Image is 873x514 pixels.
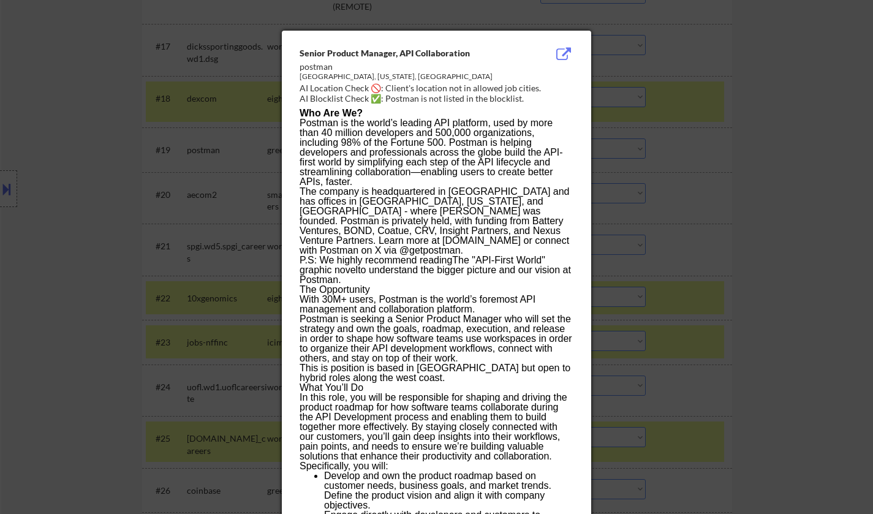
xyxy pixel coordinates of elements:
p: Specifically, you will: [300,461,573,471]
p: P.S: We highly recommend reading to understand the bigger picture and our vision at Postman. [300,255,573,285]
p: In this role, you will be responsible for shaping and driving the product roadmap for how softwar... [300,393,573,461]
h2: The Opportunity [300,285,573,295]
p: Postman is seeking a Senior Product Manager who will set the strategy and own the goals, roadmap,... [300,314,573,363]
p: Develop and own the product roadmap based on customer needs, business goals, and market trends. D... [324,471,573,510]
p: The company is headquartered in [GEOGRAPHIC_DATA] and has offices in [GEOGRAPHIC_DATA], [US_STATE... [300,187,573,255]
div: AI Blocklist Check ✅: Postman is not listed in the blocklist. [300,93,578,105]
div: postman [300,61,512,73]
a: The "API-First World" graphic novel [300,255,545,275]
p: Postman is the world’s leading API platform, used by more than 40 million developers and 500,000 ... [300,118,573,187]
p: With 30M+ users, Postman is the world’s foremost API management and collaboration platform. [300,295,573,314]
div: [GEOGRAPHIC_DATA], [US_STATE], [GEOGRAPHIC_DATA] [300,72,512,82]
div: Senior Product Manager, API Collaboration [300,47,512,59]
h2: What You’ll Do [300,383,573,393]
p: This is position is based in [GEOGRAPHIC_DATA] but open to hybrid roles along the west coast. [300,363,573,383]
strong: Who Are We? [300,108,363,118]
div: AI Location Check 🚫: Client's location not in allowed job cities. [300,82,578,94]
